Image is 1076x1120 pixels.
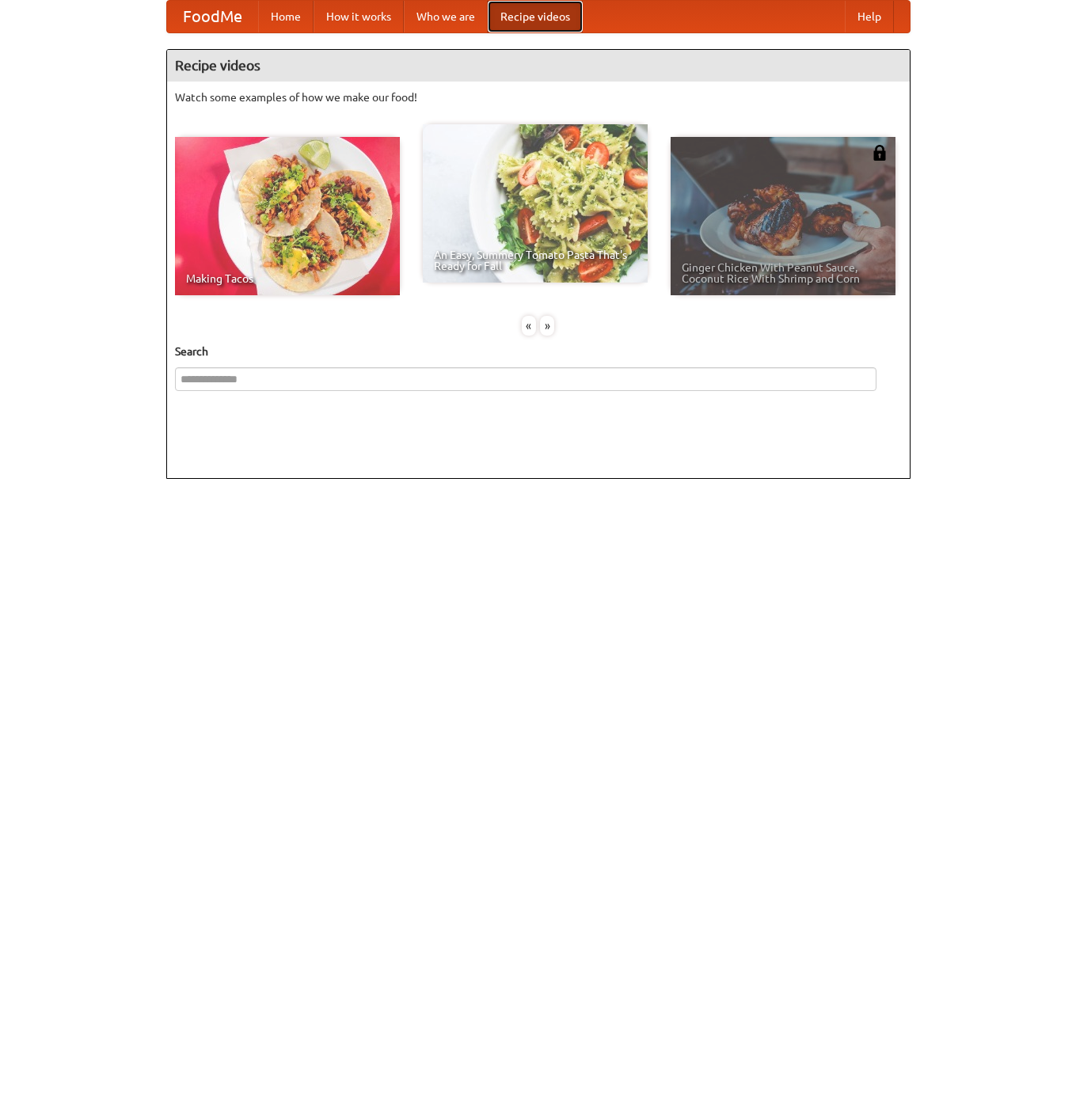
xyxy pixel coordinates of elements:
a: How it works [314,1,404,32]
img: 483408.png [872,145,888,161]
span: Making Tacos [186,273,389,284]
h4: Recipe videos [167,50,910,82]
a: Home [258,1,314,32]
a: Making Tacos [175,137,400,295]
p: Watch some examples of how we make our food! [175,89,902,105]
a: An Easy, Summery Tomato Pasta That's Ready for Fall [423,124,648,283]
a: Recipe videos [488,1,583,32]
h5: Search [175,344,902,359]
a: FoodMe [167,1,258,32]
span: An Easy, Summery Tomato Pasta That's Ready for Fall [434,249,637,271]
div: » [540,316,554,336]
a: Who we are [404,1,488,32]
div: « [522,316,536,336]
a: Help [845,1,894,32]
